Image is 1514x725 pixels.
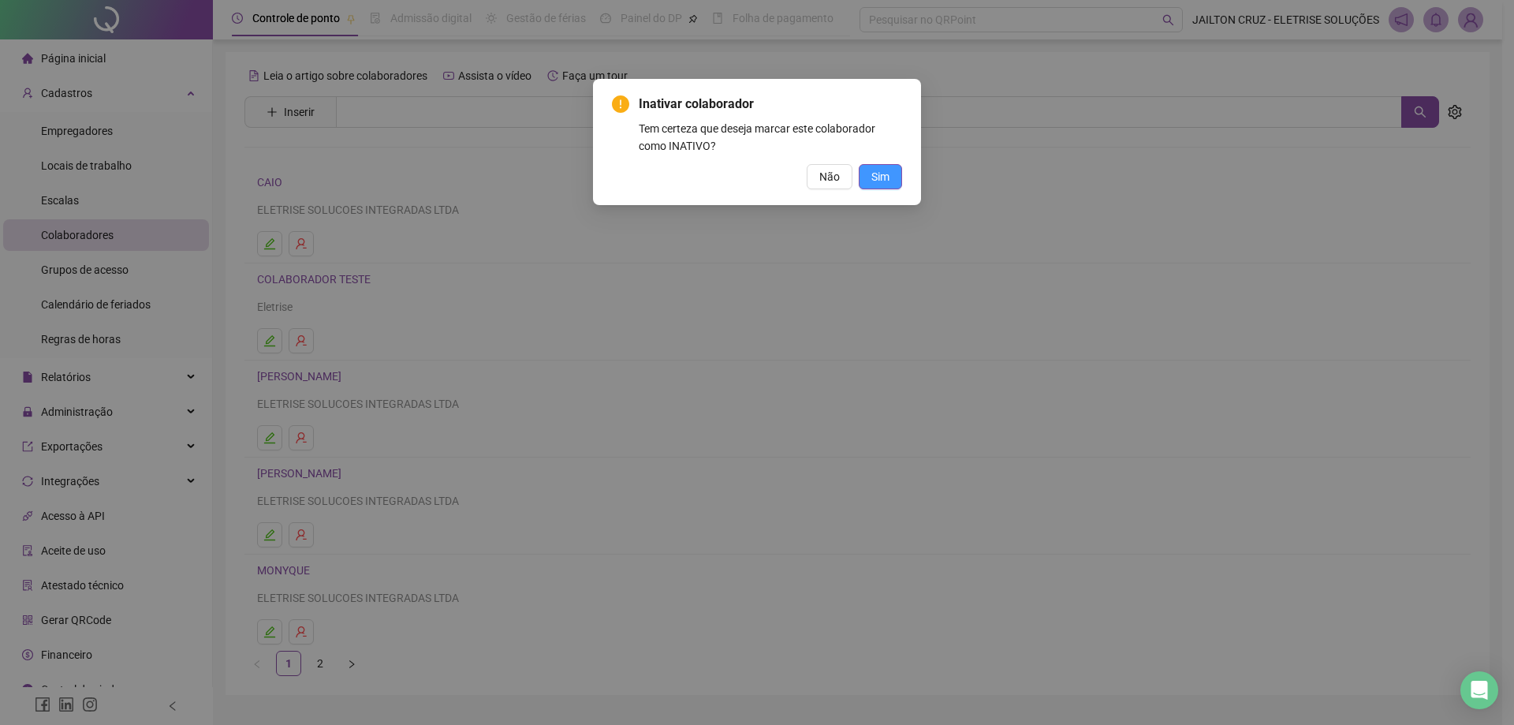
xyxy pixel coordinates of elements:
[807,164,852,189] button: Não
[639,122,875,152] span: Tem certeza que deseja marcar este colaborador como INATIVO?
[639,96,754,111] span: Inativar colaborador
[819,168,840,185] span: Não
[859,164,902,189] button: Sim
[612,95,629,113] span: exclamation-circle
[1460,671,1498,709] div: Open Intercom Messenger
[871,168,889,185] span: Sim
